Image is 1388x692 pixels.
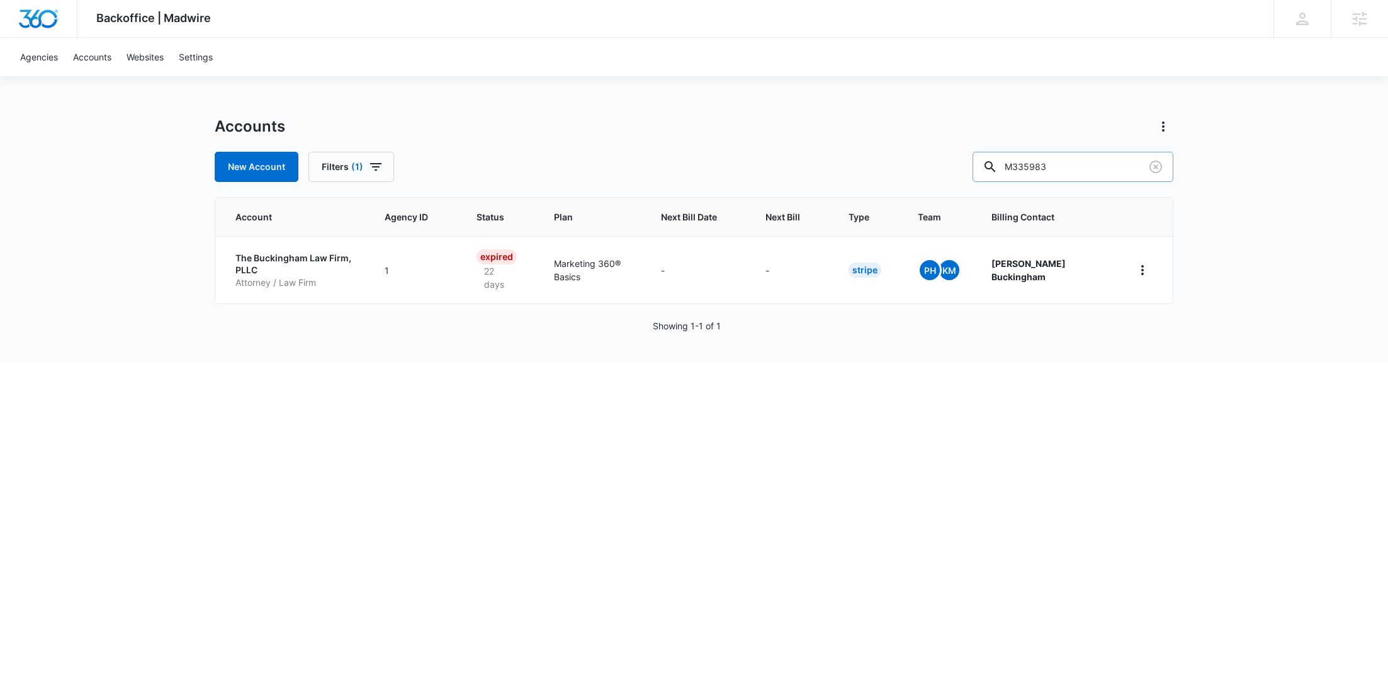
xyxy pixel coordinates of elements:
[13,38,65,76] a: Agencies
[918,210,943,224] span: Team
[370,236,461,303] td: 1
[96,11,211,25] span: Backoffice | Madwire
[554,210,631,224] span: Plan
[235,252,354,276] p: The Buckingham Law Firm, PLLC
[215,152,298,182] a: New Account
[991,210,1102,224] span: Billing Contact
[65,38,119,76] a: Accounts
[477,264,524,291] p: 22 days
[1132,260,1153,280] button: home
[235,252,354,289] a: The Buckingham Law Firm, PLLCAttorney / Law Firm
[385,210,428,224] span: Agency ID
[661,210,717,224] span: Next Bill Date
[171,38,220,76] a: Settings
[308,152,394,182] button: Filters(1)
[750,236,833,303] td: -
[849,263,881,278] div: Stripe
[477,249,517,264] div: Expired
[554,257,631,283] p: Marketing 360® Basics
[235,210,336,224] span: Account
[235,276,354,289] p: Attorney / Law Firm
[939,260,959,280] span: KM
[991,258,1066,282] strong: [PERSON_NAME] Buckingham
[849,210,869,224] span: Type
[653,319,721,332] p: Showing 1-1 of 1
[477,210,505,224] span: Status
[646,236,750,303] td: -
[1153,116,1173,137] button: Actions
[920,260,940,280] span: PH
[351,162,363,171] span: (1)
[973,152,1173,182] input: Search
[215,117,285,136] h1: Accounts
[119,38,171,76] a: Websites
[765,210,800,224] span: Next Bill
[1146,157,1166,177] button: Clear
